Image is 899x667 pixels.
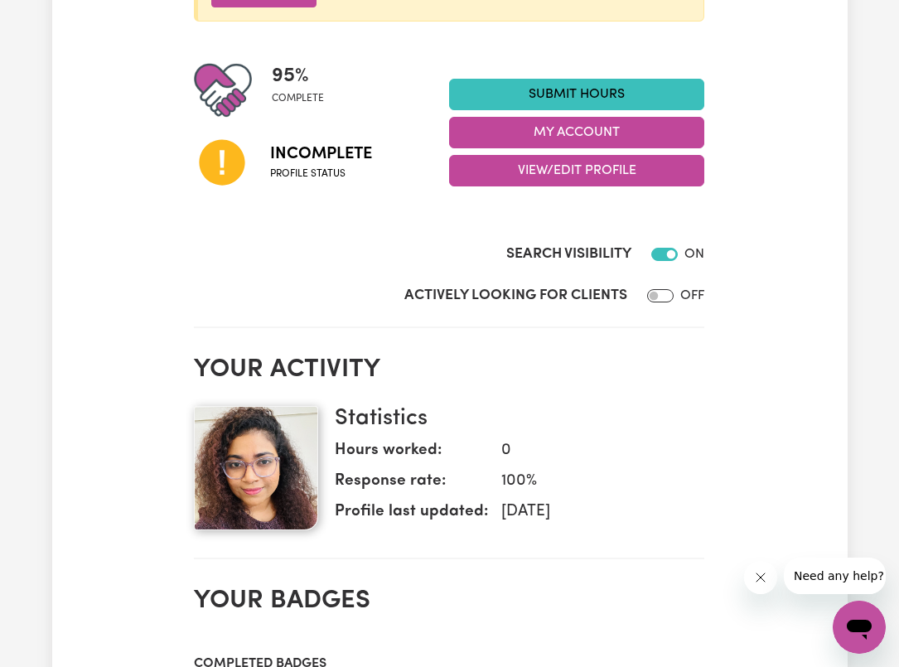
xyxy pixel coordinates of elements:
a: Submit Hours [449,79,704,110]
label: Actively Looking for Clients [404,285,627,307]
button: My Account [449,117,704,148]
button: View/Edit Profile [449,155,704,186]
dd: 0 [488,439,691,463]
span: ON [684,248,704,261]
iframe: Message from company [784,558,886,594]
div: Profile completeness: 95% [272,61,337,119]
span: Incomplete [270,142,372,167]
h2: Your badges [194,586,704,616]
h3: Statistics [335,406,691,433]
label: Search Visibility [506,244,631,265]
dt: Profile last updated: [335,500,488,531]
iframe: Button to launch messaging window [833,601,886,654]
dd: 100 % [488,470,691,494]
dt: Response rate: [335,470,488,500]
span: OFF [680,289,704,302]
img: Your profile picture [194,406,318,530]
dt: Hours worked: [335,439,488,470]
span: complete [272,91,324,106]
span: 95 % [272,61,324,91]
dd: [DATE] [488,500,691,524]
iframe: Close message [744,561,777,594]
span: Profile status [270,167,372,181]
h2: Your activity [194,355,704,385]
